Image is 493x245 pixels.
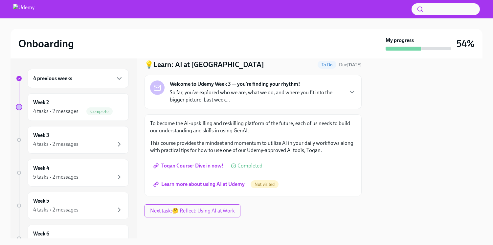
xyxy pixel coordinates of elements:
[33,197,49,205] h6: Week 5
[150,208,235,214] span: Next task : 🤔 Reflect: Using AI at Work
[33,173,78,181] div: 5 tasks • 2 messages
[28,69,129,88] div: 4 previous weeks
[16,192,129,219] a: Week 54 tasks • 2 messages
[18,37,74,50] h2: Onboarding
[145,204,240,217] button: Next task:🤔 Reflect: Using AI at Work
[33,108,78,115] div: 4 tasks • 2 messages
[457,38,475,50] h3: 54%
[251,182,279,187] span: Not visited
[33,99,49,106] h6: Week 2
[386,37,414,44] strong: My progress
[145,60,264,70] h4: 💡Learn: AI at [GEOGRAPHIC_DATA]
[155,181,245,188] span: Learn more about using AI at Udemy
[13,4,34,14] img: Udemy
[170,89,343,103] p: So far, you’ve explored who we are, what we do, and where you fit into the bigger picture. Last w...
[318,62,336,67] span: To Do
[150,140,356,154] p: This course provides the mindset and momentum to utilize AI in your daily workflows along with pr...
[33,132,49,139] h6: Week 3
[86,109,113,114] span: Complete
[237,163,262,168] span: Completed
[170,80,300,88] strong: Welcome to Udemy Week 3 — you’re finding your rhythm!
[33,206,78,213] div: 4 tasks • 2 messages
[347,62,362,68] strong: [DATE]
[33,165,49,172] h6: Week 4
[33,141,78,148] div: 4 tasks • 2 messages
[150,178,249,191] a: Learn more about using AI at Udemy
[33,230,49,237] h6: Week 6
[339,62,362,68] span: August 30th, 2025 10:00
[155,163,224,169] span: Toqan Course- Dive in now!
[16,159,129,187] a: Week 45 tasks • 2 messages
[150,159,228,172] a: Toqan Course- Dive in now!
[150,120,356,134] p: To become the AI-upskilling and reskilling platform of the future, each of us needs to build our ...
[339,62,362,68] span: Due
[16,93,129,121] a: Week 24 tasks • 2 messagesComplete
[33,75,72,82] h6: 4 previous weeks
[16,126,129,154] a: Week 34 tasks • 2 messages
